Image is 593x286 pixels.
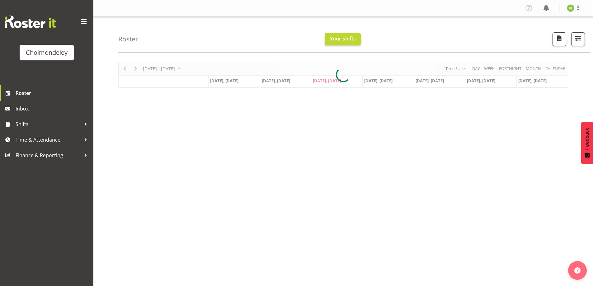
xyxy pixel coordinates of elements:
[16,104,90,113] span: Inbox
[553,32,566,46] button: Download a PDF of the roster according to the set date range.
[16,151,81,160] span: Finance & Reporting
[26,48,68,57] div: Cholmondeley
[584,128,590,150] span: Feedback
[574,267,581,274] img: help-xxl-2.png
[16,120,81,129] span: Shifts
[16,135,81,144] span: Time & Attendance
[325,33,361,45] button: Your Shifts
[571,32,585,46] button: Filter Shifts
[581,122,593,164] button: Feedback - Show survey
[567,4,574,12] img: kate-inwood10942.jpg
[118,35,138,43] h4: Roster
[5,16,56,28] img: Rosterit website logo
[330,35,356,42] span: Your Shifts
[16,88,90,98] span: Roster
